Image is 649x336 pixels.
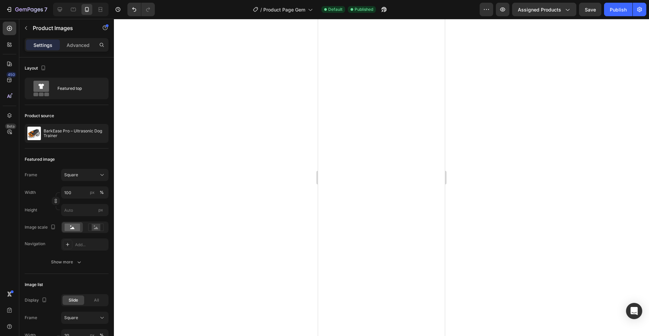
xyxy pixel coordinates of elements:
[318,19,445,336] iframe: Design area
[98,188,106,197] button: px
[25,241,45,247] div: Navigation
[67,42,90,49] p: Advanced
[100,189,104,196] div: %
[25,315,37,321] label: Frame
[5,124,16,129] div: Beta
[61,186,109,199] input: px%
[94,297,99,303] span: All
[88,188,96,197] button: %
[90,189,95,196] div: px
[25,172,37,178] label: Frame
[61,312,109,324] button: Square
[579,3,601,16] button: Save
[25,64,47,73] div: Layout
[127,3,155,16] div: Undo/Redo
[25,256,109,268] button: Show more
[75,242,107,248] div: Add...
[25,282,43,288] div: Image list
[25,296,48,305] div: Display
[518,6,561,13] span: Assigned Products
[33,24,90,32] p: Product Images
[25,156,55,162] div: Featured image
[610,6,627,13] div: Publish
[25,189,36,196] label: Width
[25,207,37,213] label: Height
[260,6,262,13] span: /
[6,72,16,77] div: 450
[25,113,54,119] div: Product source
[64,315,78,321] span: Square
[263,6,305,13] span: Product Page Gem
[355,6,373,12] span: Published
[25,223,57,232] div: Image scale
[512,3,576,16] button: Assigned Products
[44,5,47,14] p: 7
[585,7,596,12] span: Save
[626,303,642,319] div: Open Intercom Messenger
[604,3,632,16] button: Publish
[3,3,50,16] button: 7
[51,259,82,265] div: Show more
[27,127,41,140] img: product feature img
[44,129,106,138] p: BarkEase Pro – Ultrasonic Dog Trainer
[57,81,99,96] div: Featured top
[69,297,78,303] span: Slide
[33,42,52,49] p: Settings
[64,172,78,178] span: Square
[61,204,109,216] input: px
[61,169,109,181] button: Square
[328,6,342,12] span: Default
[98,207,103,212] span: px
